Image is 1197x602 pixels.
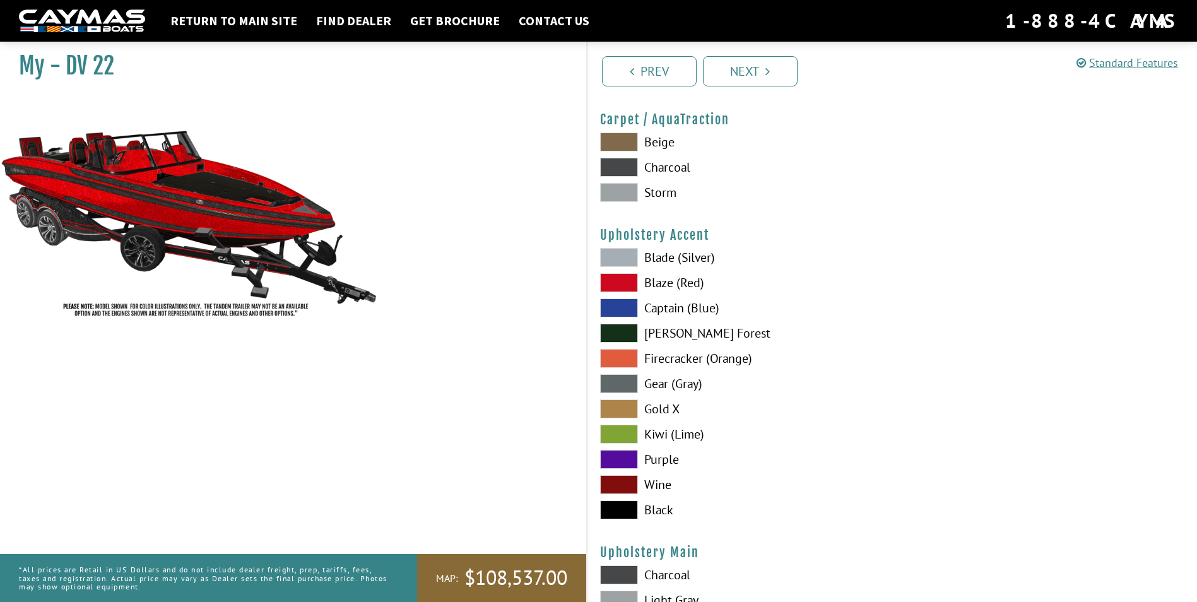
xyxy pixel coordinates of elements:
[600,227,1185,243] h4: Upholstery Accent
[404,13,506,29] a: Get Brochure
[19,9,145,33] img: white-logo-c9c8dbefe5ff5ceceb0f0178aa75bf4bb51f6bca0971e226c86eb53dfe498488.png
[600,399,880,418] label: Gold X
[19,52,555,80] h1: My - DV 22
[600,500,880,519] label: Black
[600,183,880,202] label: Storm
[436,572,458,585] span: MAP:
[600,273,880,292] label: Blaze (Red)
[19,559,389,597] p: *All prices are Retail in US Dollars and do not include dealer freight, prep, tariffs, fees, taxe...
[600,425,880,444] label: Kiwi (Lime)
[600,349,880,368] label: Firecracker (Orange)
[600,112,1185,127] h4: Carpet / AquaTraction
[600,475,880,494] label: Wine
[600,450,880,469] label: Purple
[512,13,596,29] a: Contact Us
[600,545,1185,560] h4: Upholstery Main
[703,56,798,86] a: Next
[164,13,304,29] a: Return to main site
[1005,7,1178,35] div: 1-888-4CAYMAS
[602,56,697,86] a: Prev
[600,324,880,343] label: [PERSON_NAME] Forest
[600,565,880,584] label: Charcoal
[600,374,880,393] label: Gear (Gray)
[1076,56,1178,70] a: Standard Features
[310,13,398,29] a: Find Dealer
[600,133,880,151] label: Beige
[600,298,880,317] label: Captain (Blue)
[600,158,880,177] label: Charcoal
[464,565,567,591] span: $108,537.00
[600,248,880,267] label: Blade (Silver)
[417,554,586,602] a: MAP:$108,537.00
